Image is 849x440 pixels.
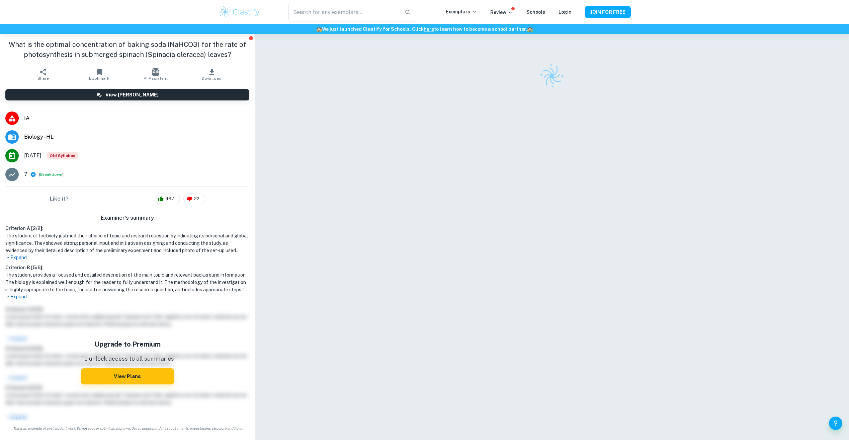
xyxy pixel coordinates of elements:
[1,25,848,33] h6: We just launched Clastify for Schools. Click to learn how to become a school partner.
[829,417,842,430] button: Help and Feedback
[144,76,168,81] span: AI Assistant
[3,214,252,222] h6: Examiner's summary
[5,232,249,254] h1: The student effectively justified their choice of topic and research question by indicating its p...
[24,152,41,160] span: [DATE]
[105,91,159,98] h6: View [PERSON_NAME]
[202,76,222,81] span: Download
[527,26,533,32] span: 🏫
[81,368,174,384] button: View Plans
[5,40,249,60] h1: What is the optimal concentration of baking soda (NaHCO3) for the rate of photosynthesis in subme...
[47,152,78,159] div: Starting from the May 2025 session, the Biology IA requirements have changed. It's OK to refer to...
[50,195,69,203] h6: Like it?
[585,6,631,18] button: JOIN FOR FREE
[128,65,184,84] button: AI Assistant
[3,426,252,431] span: This is an example of past student work. Do not copy or submit as your own. Use to understand the...
[15,65,71,84] button: Share
[162,196,178,202] span: 467
[5,89,249,100] button: View [PERSON_NAME]
[526,9,545,15] a: Schools
[248,35,253,41] button: Report issue
[490,9,513,16] p: Review
[24,114,249,122] span: IA
[183,194,205,204] div: 22
[184,65,240,84] button: Download
[535,60,569,93] img: Clastify logo
[81,355,174,363] p: To unlock access to all summaries
[5,271,249,293] h1: The student provides a focused and detailed description of the main topic and relevant background...
[5,225,249,232] h6: Criterion A [ 2 / 2 ]:
[316,26,322,32] span: 🏫
[71,65,128,84] button: Bookmark
[155,194,180,204] div: 467
[24,170,27,178] p: 7
[219,5,261,19] img: Clastify logo
[89,76,109,81] span: Bookmark
[5,254,249,261] p: Expand
[5,293,249,300] p: Expand
[446,8,477,15] p: Exemplars
[288,3,399,21] input: Search for any exemplars...
[47,152,78,159] span: Old Syllabus
[39,171,64,178] span: ( )
[152,68,159,76] img: AI Assistant
[81,339,174,349] h5: Upgrade to Premium
[24,133,249,141] span: Biology - HL
[5,264,249,271] h6: Criterion B [ 5 / 6 ]:
[424,26,434,32] a: here
[190,196,203,202] span: 22
[37,76,49,81] span: Share
[559,9,572,15] a: Login
[40,171,62,177] button: Breakdown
